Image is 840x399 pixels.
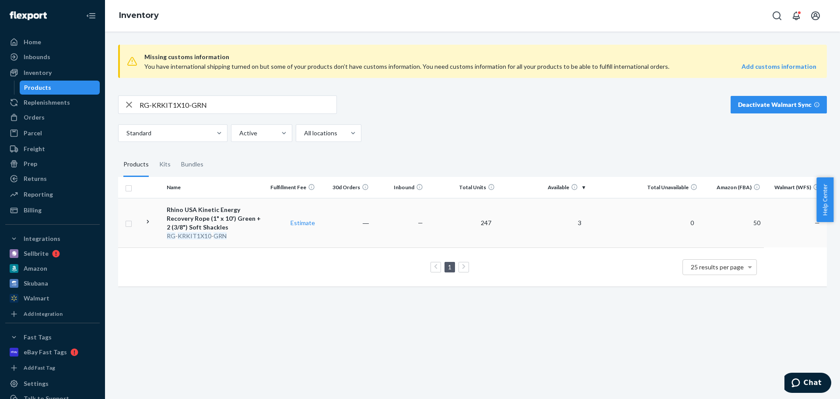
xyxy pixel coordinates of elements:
a: eBay Fast Tags [5,345,100,359]
a: Sellbrite [5,247,100,261]
th: Walmart (WFS) [764,177,827,198]
button: Open account menu [807,7,824,25]
button: Deactivate Walmart Sync [731,96,827,113]
div: Bundles [181,152,203,177]
a: Freight [5,142,100,156]
a: Home [5,35,100,49]
div: Home [24,38,41,46]
div: Rhino USA Kinetic Energy Recovery Rope (1" x 10') Green + 2 (3/8") Soft Shackles [167,205,261,232]
div: Walmart [24,294,49,303]
a: Returns [5,172,100,186]
div: You have international shipping turned on but some of your products don’t have customs informatio... [144,62,682,71]
a: Inventory [119,11,159,20]
th: Inbound [372,177,426,198]
div: Parcel [24,129,42,138]
a: Add customs information [742,62,816,71]
a: Billing [5,203,100,217]
span: — [815,219,820,226]
a: Inbounds [5,50,100,64]
button: Open notifications [787,7,805,25]
div: Prep [24,159,37,168]
div: Kits [159,152,171,177]
a: Settings [5,377,100,391]
span: 247 [477,219,495,226]
td: 50 [701,198,764,247]
em: GRN [213,232,227,240]
div: Replenishments [24,98,70,107]
div: Orders [24,113,45,122]
div: Integrations [24,234,60,243]
div: Amazon [24,264,47,273]
div: Billing [24,206,42,215]
div: Returns [24,174,47,183]
button: Integrations [5,232,100,246]
a: Replenishments [5,95,100,109]
em: RG [167,232,175,240]
strong: Add customs information [742,63,816,70]
button: Fast Tags [5,330,100,344]
span: 3 [574,219,585,226]
div: eBay Fast Tags [24,348,67,357]
a: Prep [5,157,100,171]
th: 30d Orders [318,177,372,198]
iframe: Opens a widget where you can chat to one of our agents [784,373,831,395]
a: Products [20,81,100,95]
td: ― [318,198,372,247]
div: Sellbrite [24,249,49,258]
a: Reporting [5,187,100,201]
input: All locations [303,129,304,138]
button: Close Navigation [82,7,100,25]
em: KRKIT1X10 [178,232,211,240]
div: Freight [24,145,45,153]
div: Reporting [24,190,53,199]
img: Flexport logo [10,11,47,20]
div: Products [123,152,149,177]
a: Parcel [5,126,100,140]
span: 0 [687,219,697,226]
a: Estimate [290,219,315,226]
input: Standard [126,129,126,138]
div: Skubana [24,279,48,288]
button: Help Center [816,177,833,222]
div: Add Integration [24,310,63,318]
span: 25 results per page [691,263,744,271]
div: Settings [24,379,49,388]
a: Add Integration [5,309,100,319]
th: Available [498,177,588,198]
a: Amazon [5,261,100,275]
input: Search inventory by name or sku [140,96,336,113]
div: Inventory [24,68,52,77]
th: Total Units [427,177,499,198]
div: Inbounds [24,53,50,61]
a: Add Fast Tag [5,363,100,373]
th: Total Unavailable [588,177,701,198]
div: Products [24,83,51,92]
span: Missing customs information [144,52,816,62]
th: Fulfillment Fee [264,177,318,198]
th: Amazon (FBA) [701,177,764,198]
a: Page 1 is your current page [446,263,453,271]
button: Open Search Box [768,7,786,25]
ol: breadcrumbs [112,3,166,28]
th: Name [163,177,264,198]
a: Inventory [5,66,100,80]
div: Fast Tags [24,333,52,342]
div: Add Fast Tag [24,364,55,371]
a: Orders [5,110,100,124]
a: Skubana [5,276,100,290]
span: — [418,219,423,226]
div: - - [167,232,261,240]
a: Walmart [5,291,100,305]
